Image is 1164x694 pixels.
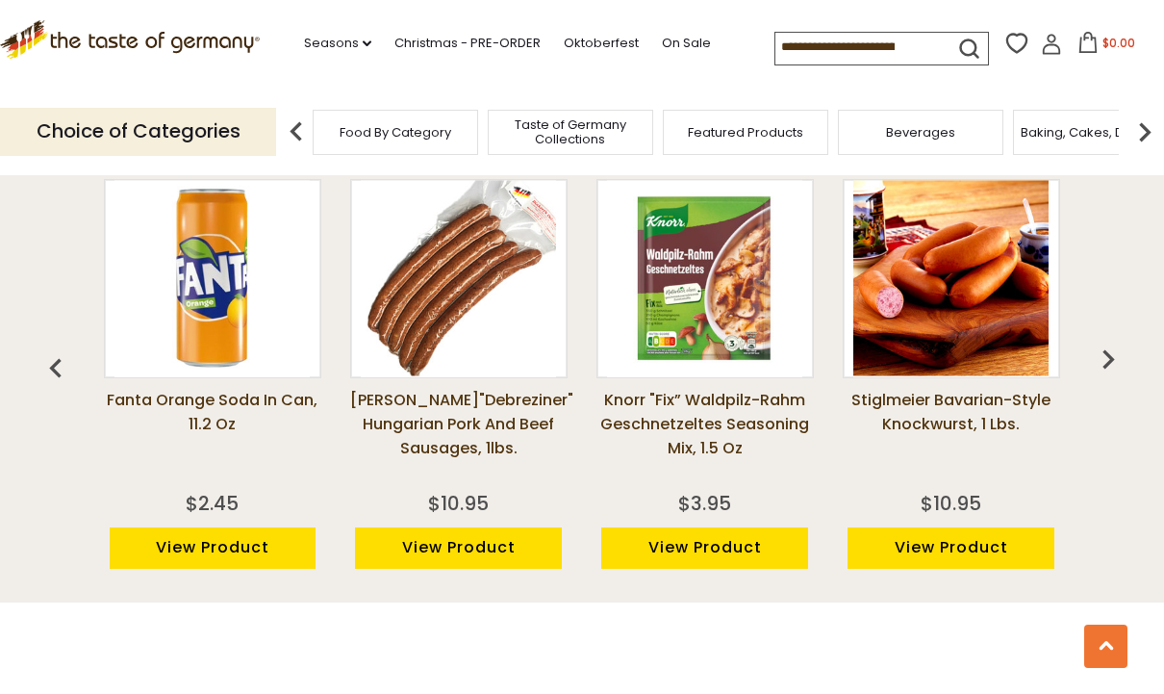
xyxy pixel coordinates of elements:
a: Stiglmeier Bavarian-style Knockwurst, 1 lbs. [843,388,1060,484]
img: previous arrow [1089,340,1127,378]
a: Taste of Germany Collections [493,117,647,146]
a: Knorr "Fix” Waldpilz-Rahm Geschnetzeltes Seasoning Mix, 1.5 oz [596,388,814,484]
img: next arrow [1126,113,1164,151]
a: View Product [848,527,1054,569]
div: $3.95 [678,489,731,518]
div: $10.95 [921,489,981,518]
span: $0.00 [1102,35,1135,51]
a: View Product [110,527,316,569]
a: [PERSON_NAME]"Debreziner" Hungarian Pork and Beef Sausages, 1lbs. [350,388,568,484]
a: Fanta Orange Soda in Can, 11.2 oz [104,388,321,484]
a: On Sale [662,33,711,54]
img: previous arrow [277,113,316,151]
a: Beverages [886,125,955,140]
a: View Product [355,527,562,569]
a: Featured Products [688,125,803,140]
a: Christmas - PRE-ORDER [394,33,541,54]
img: Binkert's [361,181,556,376]
a: Seasons [304,33,371,54]
a: Food By Category [340,125,451,140]
img: Knorr [607,181,802,376]
div: $10.95 [428,489,489,518]
a: Oktoberfest [564,33,639,54]
img: Stiglmeier Bavarian-style Knockwurst, 1 lbs. [853,181,1049,376]
a: View Product [601,527,808,569]
div: $2.45 [186,489,239,518]
img: Fanta Orange Soda in Can, 11.2 oz [114,181,310,376]
button: $0.00 [1066,32,1148,61]
img: previous arrow [37,349,75,388]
